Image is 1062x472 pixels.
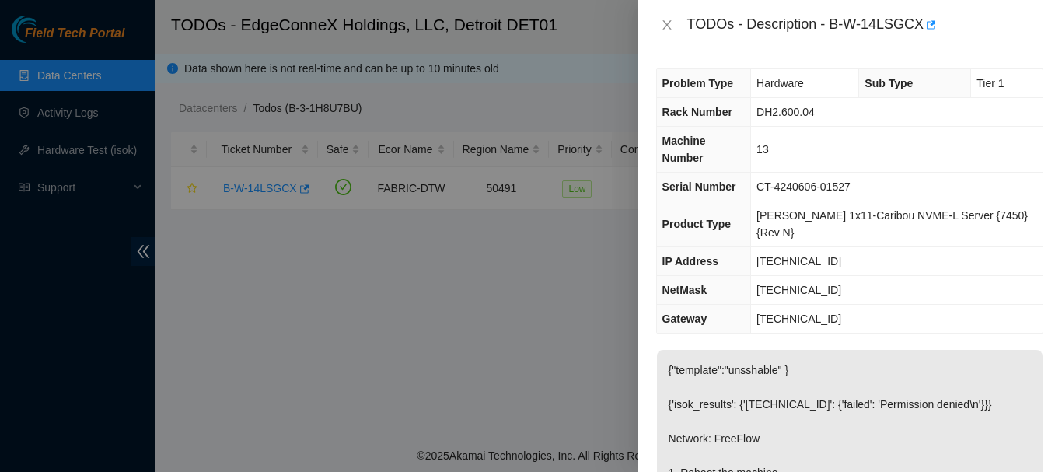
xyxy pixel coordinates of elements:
[662,180,736,193] span: Serial Number
[756,180,851,193] span: CT-4240606-01527
[662,284,707,296] span: NetMask
[756,255,841,267] span: [TECHNICAL_ID]
[662,135,706,164] span: Machine Number
[756,313,841,325] span: [TECHNICAL_ID]
[687,12,1043,37] div: TODOs - Description - B-W-14LSGCX
[662,218,731,230] span: Product Type
[662,313,707,325] span: Gateway
[756,143,769,156] span: 13
[756,209,1028,239] span: [PERSON_NAME] 1x11-Caribou NVME-L Server {7450}{Rev N}
[661,19,673,31] span: close
[756,284,841,296] span: [TECHNICAL_ID]
[976,77,1004,89] span: Tier 1
[756,77,804,89] span: Hardware
[662,255,718,267] span: IP Address
[865,77,913,89] span: Sub Type
[756,106,815,118] span: DH2.600.04
[662,77,734,89] span: Problem Type
[656,18,678,33] button: Close
[662,106,732,118] span: Rack Number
